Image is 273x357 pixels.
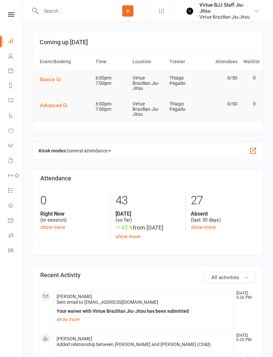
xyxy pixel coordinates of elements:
h3: Recent Activity [40,272,255,278]
span: [PERSON_NAME] [57,336,92,341]
a: Roll call kiosk mode [8,229,23,244]
time: [DATE] 6:26 PM [233,333,255,342]
a: Calendar [8,64,23,79]
a: show more [40,224,65,230]
span: Advanced Gi [40,102,68,108]
span: Sent email to [EMAIL_ADDRESS][DOMAIN_NAME] [57,299,158,305]
div: (so far) [116,211,180,223]
div: Virtue Brazilian Jiu-Jitsu [199,14,254,20]
button: All activities [204,272,255,283]
a: show more [191,224,216,230]
a: Reports [8,79,23,94]
strong: Right Now [40,211,105,217]
div: 43 [116,191,180,211]
div: 27 [191,191,255,211]
a: People [8,49,23,64]
th: Location [130,53,166,70]
td: 0/50 [203,70,240,86]
td: 6:00pm-7:00pm [93,96,130,117]
th: Trainer [166,53,203,70]
td: Virtue Brazilian Jiu-Jitsu [130,96,166,122]
td: 0/50 [203,96,240,112]
strong: Absent [191,211,255,217]
td: Virtue Brazilian Jiu-Jitsu [130,70,166,96]
strong: [DATE] [116,211,180,217]
a: Dashboard [8,34,23,49]
img: thumb_image1665449447.png [183,4,196,18]
div: Your waiver with Virtue Brazilian Jiu-Jitsu has been submitted [57,308,230,314]
th: Event/Booking [37,53,93,70]
span: All activities [211,274,239,280]
th: Attendees [203,53,240,70]
div: from [DATE] [116,223,180,232]
a: show more [116,234,140,240]
th: Waitlist [240,53,259,70]
div: Virtue BJJ Staff Jiu-Jitsu [199,2,254,14]
div: (in session) [40,211,105,223]
div: (last 30 days) [191,211,255,223]
span: General attendance [67,145,111,156]
div: 0 [40,191,105,211]
th: Time [93,53,130,70]
button: Advanced Gi [40,101,72,109]
span: [PERSON_NAME] [57,294,92,299]
a: General attendance kiosk mode [8,214,23,229]
td: 6:00pm-7:00pm [93,70,130,91]
span: Basics Gi [40,77,61,83]
td: Thiago Pegado [166,70,203,91]
a: show more [57,315,230,324]
td: 0 [240,96,259,112]
button: Basics Gi [40,76,66,84]
span: 43 % [116,224,133,231]
h3: Coming up [DATE] [40,39,256,46]
a: What's New [8,199,23,214]
td: 0 [240,70,259,86]
div: Added relationship between [PERSON_NAME] and [PERSON_NAME] (Child) [57,342,230,347]
time: [DATE] 6:26 PM [233,291,255,300]
a: Class kiosk mode [8,244,23,259]
input: Search... [39,6,105,16]
h3: Attendance [40,175,255,182]
strong: Kiosk modes: [39,148,67,153]
a: Product Sales [8,124,23,139]
td: Thiago Pegado [166,96,203,117]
